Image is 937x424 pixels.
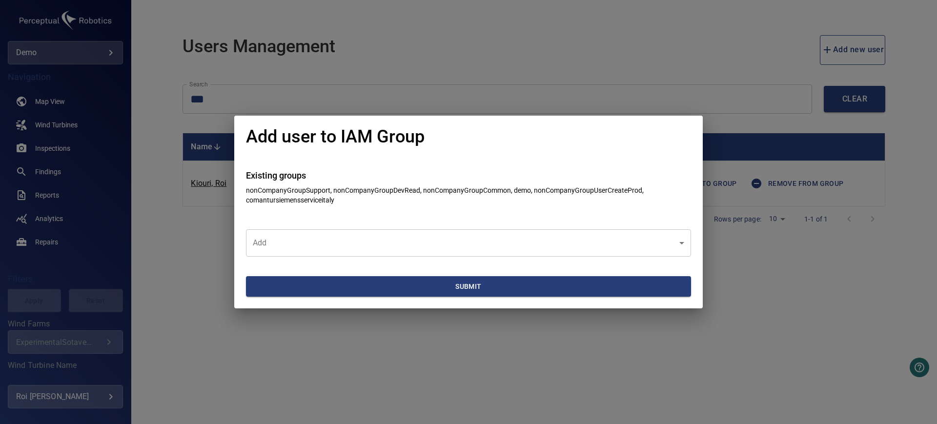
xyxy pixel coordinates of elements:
[246,185,691,205] p: nonCompanyGroupSupport, nonCompanyGroupDevRead, nonCompanyGroupCommon, demo, nonCompanyGroupUserC...
[246,171,691,181] h4: Existing groups
[246,229,691,257] div: ​
[246,276,691,297] button: Submit
[246,127,425,147] h1: Add user to IAM Group
[250,281,687,293] span: Submit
